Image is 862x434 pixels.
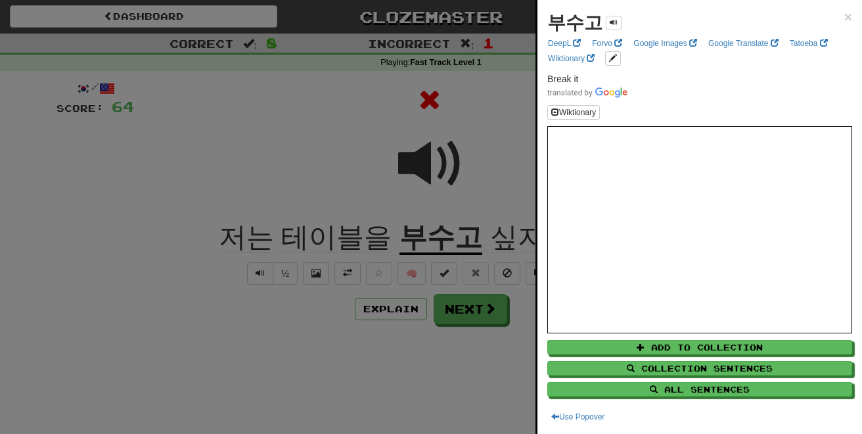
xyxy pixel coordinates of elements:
[547,12,602,33] strong: 부수고
[547,361,852,375] button: Collection Sentences
[547,382,852,397] button: All Sentences
[544,36,585,51] a: DeepL
[547,105,600,120] button: Wiktionary
[629,36,701,51] a: Google Images
[786,36,832,51] a: Tatoeba
[547,87,627,98] img: Color short
[544,51,599,66] a: Wiktionary
[844,10,852,24] button: Close
[547,410,608,424] button: Use Popover
[605,51,621,66] button: edit links
[588,36,626,51] a: Forvo
[844,9,852,24] span: ×
[547,340,852,354] button: Add to Collection
[547,74,578,84] span: Break it
[704,36,783,51] a: Google Translate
